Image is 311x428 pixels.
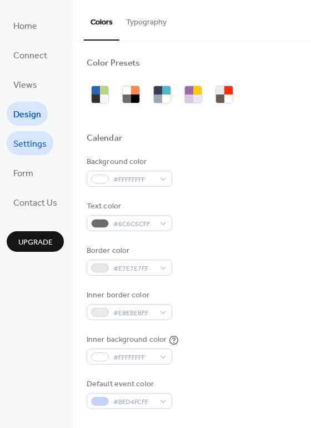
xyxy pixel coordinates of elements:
[7,190,64,214] a: Contact Us
[87,245,170,257] div: Border color
[7,231,64,252] button: Upgrade
[7,43,54,67] a: Connect
[13,136,47,153] span: Settings
[87,133,122,145] div: Calendar
[113,263,154,275] span: #E7E7E7FF
[13,18,37,35] span: Home
[7,72,44,96] a: Views
[113,174,154,186] span: #FFFFFFFF
[13,77,37,94] span: Views
[87,58,140,69] div: Color Presets
[87,334,167,346] div: Inner background color
[7,161,40,185] a: Form
[7,13,44,37] a: Home
[7,102,48,126] a: Design
[87,379,170,390] div: Default event color
[87,156,170,168] div: Background color
[87,201,170,212] div: Text color
[113,352,154,364] span: #FFFFFFFF
[13,47,47,64] span: Connect
[13,165,33,182] span: Form
[87,290,170,301] div: Inner border color
[113,218,154,230] span: #6C6C6CFF
[113,396,154,408] span: #BFD4FCFF
[13,106,41,123] span: Design
[7,131,53,155] a: Settings
[113,307,154,319] span: #EBEBEBFF
[13,195,57,212] span: Contact Us
[18,237,53,248] span: Upgrade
